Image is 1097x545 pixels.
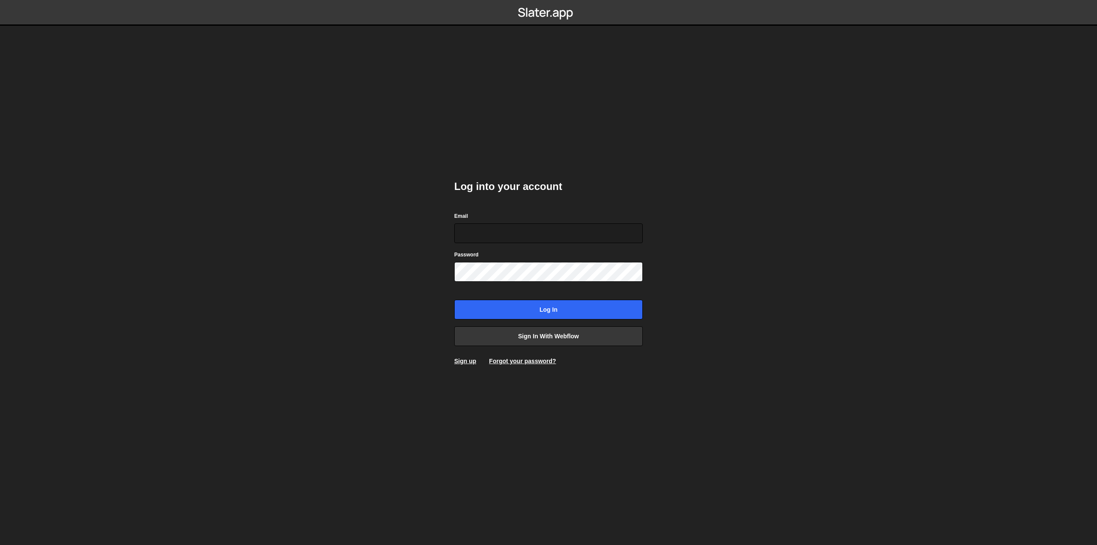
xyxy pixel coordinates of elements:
[454,300,643,319] input: Log in
[454,212,468,220] label: Email
[454,250,479,259] label: Password
[454,358,476,364] a: Sign up
[489,358,556,364] a: Forgot your password?
[454,180,643,193] h2: Log into your account
[454,326,643,346] a: Sign in with Webflow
